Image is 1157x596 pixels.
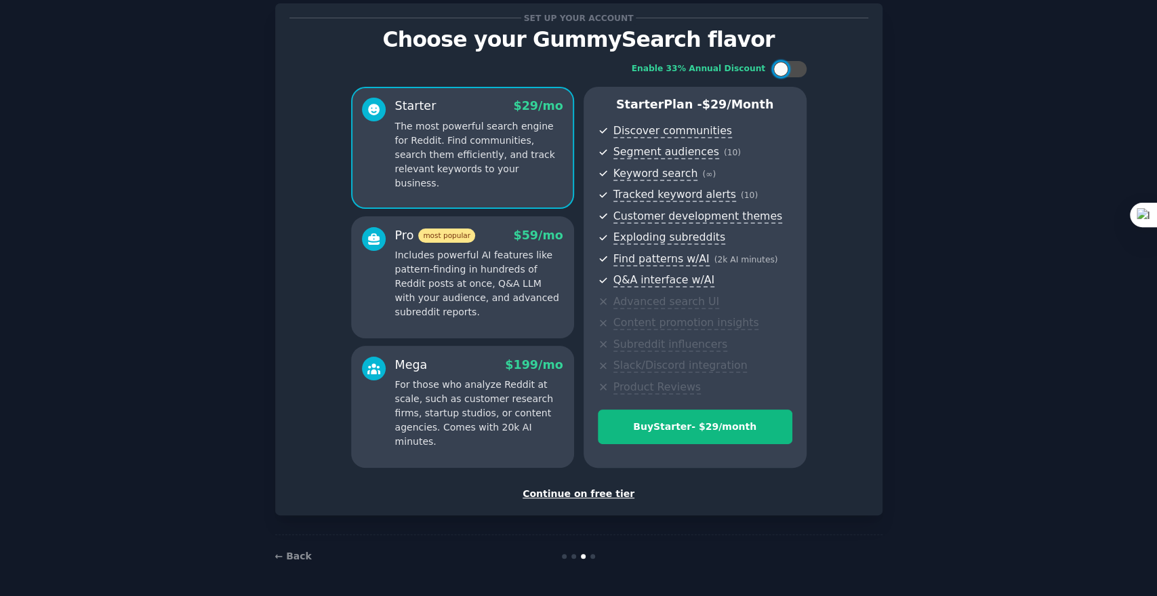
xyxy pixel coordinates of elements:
[613,231,725,245] span: Exploding subreddits
[714,255,778,264] span: ( 2k AI minutes )
[741,191,758,200] span: ( 10 )
[702,170,716,179] span: ( ∞ )
[395,357,428,374] div: Mega
[613,167,698,181] span: Keyword search
[613,273,714,287] span: Q&A interface w/AI
[613,188,736,202] span: Tracked keyword alerts
[598,96,792,113] p: Starter Plan -
[613,338,727,352] span: Subreddit influencers
[598,410,792,444] button: BuyStarter- $29/month
[395,248,563,319] p: Includes powerful AI features like pattern-finding in hundreds of Reddit posts at once, Q&A LLM w...
[395,378,563,449] p: For those who analyze Reddit at scale, such as customer research firms, startup studios, or conte...
[395,227,475,244] div: Pro
[395,98,437,115] div: Starter
[289,28,868,52] p: Choose your GummySearch flavor
[395,119,563,191] p: The most powerful search engine for Reddit. Find communities, search them efficiently, and track ...
[521,11,636,25] span: Set up your account
[513,99,563,113] span: $ 29 /mo
[632,63,766,75] div: Enable 33% Annual Discount
[613,359,748,373] span: Slack/Discord integration
[613,145,719,159] span: Segment audiences
[418,229,475,243] span: most popular
[613,252,710,266] span: Find patterns w/AI
[275,551,312,561] a: ← Back
[613,295,719,309] span: Advanced search UI
[613,380,701,395] span: Product Reviews
[613,124,732,138] span: Discover communities
[613,316,759,330] span: Content promotion insights
[598,420,792,434] div: Buy Starter - $ 29 /month
[724,148,741,157] span: ( 10 )
[505,358,563,372] span: $ 199 /mo
[289,487,868,501] div: Continue on free tier
[613,210,783,224] span: Customer development themes
[513,229,563,242] span: $ 59 /mo
[702,98,774,111] span: $ 29 /month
